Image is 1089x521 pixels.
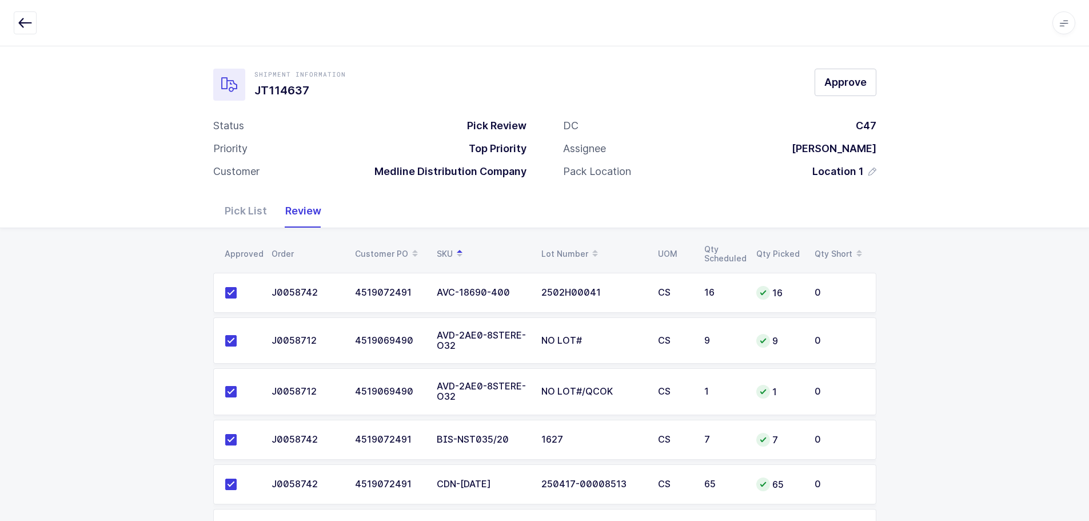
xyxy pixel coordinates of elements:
[563,142,606,156] div: Assignee
[437,331,528,351] div: AVD-2AE0-8STERE-O32
[254,70,346,79] div: Shipment Information
[225,249,258,258] div: Approved
[272,288,341,298] div: J0058742
[815,336,864,346] div: 0
[272,479,341,490] div: J0058742
[272,249,341,258] div: Order
[272,435,341,445] div: J0058742
[437,435,528,445] div: BIS-NST035/20
[812,165,864,178] span: Location 1
[815,387,864,397] div: 0
[355,244,423,264] div: Customer PO
[541,479,644,490] div: 250417-00008513
[658,336,691,346] div: CS
[355,336,423,346] div: 4519069490
[355,288,423,298] div: 4519072491
[213,165,260,178] div: Customer
[856,120,876,132] span: C47
[658,288,691,298] div: CS
[812,165,876,178] button: Location 1
[437,288,528,298] div: AVC-18690-400
[541,288,644,298] div: 2502H00041
[704,288,743,298] div: 16
[658,387,691,397] div: CS
[541,244,644,264] div: Lot Number
[658,479,691,490] div: CS
[658,249,691,258] div: UOM
[704,435,743,445] div: 7
[756,334,801,348] div: 9
[756,286,801,300] div: 16
[254,81,346,100] h1: JT114637
[563,165,631,178] div: Pack Location
[213,119,244,133] div: Status
[658,435,691,445] div: CS
[460,142,526,156] div: Top Priority
[824,75,867,89] span: Approve
[541,336,644,346] div: NO LOT#
[756,249,801,258] div: Qty Picked
[437,381,528,402] div: AVD-2AE0-8STERE-O32
[704,479,743,490] div: 65
[355,435,423,445] div: 4519072491
[704,245,743,263] div: Qty Scheduled
[815,244,869,264] div: Qty Short
[815,69,876,96] button: Approve
[541,435,644,445] div: 1627
[815,435,864,445] div: 0
[213,142,248,156] div: Priority
[355,387,423,397] div: 4519069490
[272,336,341,346] div: J0058712
[783,142,876,156] div: [PERSON_NAME]
[272,387,341,397] div: J0058712
[704,387,743,397] div: 1
[815,479,864,490] div: 0
[815,288,864,298] div: 0
[458,119,526,133] div: Pick Review
[437,244,528,264] div: SKU
[563,119,579,133] div: DC
[704,336,743,346] div: 9
[365,165,526,178] div: Medline Distribution Company
[437,479,528,490] div: CDN-[DATE]
[756,478,801,491] div: 65
[756,385,801,399] div: 1
[756,433,801,447] div: 7
[216,194,276,228] div: Pick List
[276,194,330,228] div: Review
[541,387,644,397] div: NO LOT#/QCOK
[355,479,423,490] div: 4519072491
